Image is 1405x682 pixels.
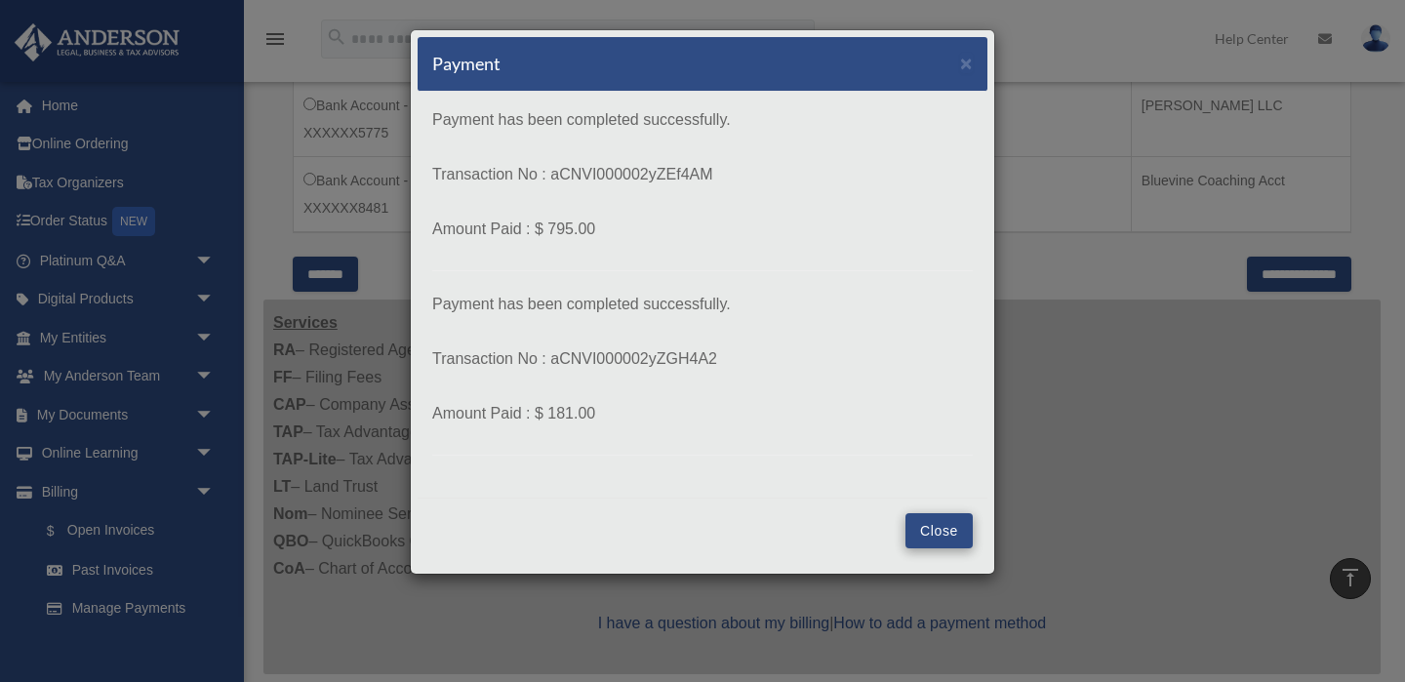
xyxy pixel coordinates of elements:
[432,52,501,76] h5: Payment
[432,291,973,318] p: Payment has been completed successfully.
[432,400,973,427] p: Amount Paid : $ 181.00
[960,53,973,73] button: Close
[960,52,973,74] span: ×
[432,161,973,188] p: Transaction No : aCNVI000002yZEf4AM
[432,106,973,134] p: Payment has been completed successfully.
[905,513,973,548] button: Close
[432,216,973,243] p: Amount Paid : $ 795.00
[432,345,973,373] p: Transaction No : aCNVI000002yZGH4A2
